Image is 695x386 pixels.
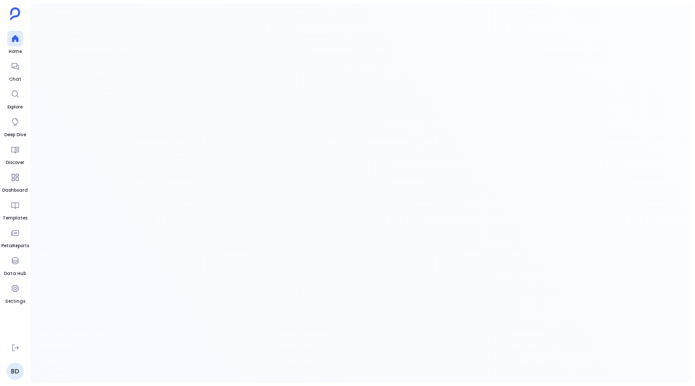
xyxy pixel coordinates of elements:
[3,197,27,222] a: Templates
[4,131,26,138] span: Deep Dive
[5,281,25,305] a: Settings
[7,363,24,380] a: BD
[4,114,26,138] a: Deep Dive
[5,298,25,305] span: Settings
[6,142,24,166] a: Discover
[1,225,29,249] a: PetaReports
[7,76,23,83] span: Chat
[7,86,23,111] a: Explore
[7,31,23,55] a: Home
[7,59,23,83] a: Chat
[6,159,24,166] span: Discover
[7,48,23,55] span: Home
[7,104,23,111] span: Explore
[1,242,29,249] span: PetaReports
[3,215,27,222] span: Templates
[4,270,26,277] span: Data Hub
[2,170,28,194] a: Dashboard
[10,7,20,20] img: petavue logo
[2,187,28,194] span: Dashboard
[4,253,26,277] a: Data Hub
